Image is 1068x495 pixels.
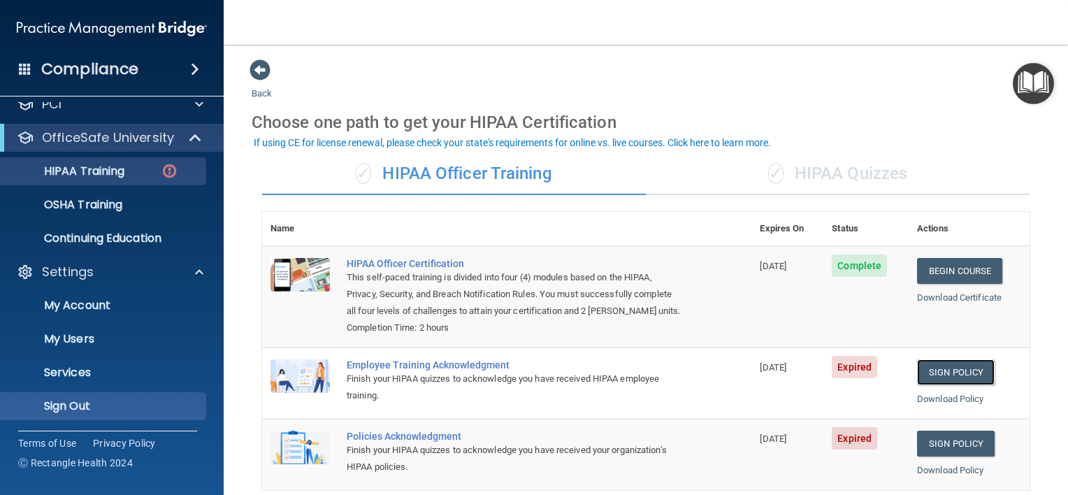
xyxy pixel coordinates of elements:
[832,254,887,277] span: Complete
[347,359,681,371] div: Employee Training Acknowledgment
[751,212,823,246] th: Expires On
[9,366,200,380] p: Services
[347,320,681,336] div: Completion Time: 2 hours
[262,212,338,246] th: Name
[909,212,1030,246] th: Actions
[347,258,681,269] a: HIPAA Officer Certification
[161,162,178,180] img: danger-circle.6113f641.png
[42,96,62,113] p: PCI
[646,153,1030,195] div: HIPAA Quizzes
[917,292,1002,303] a: Download Certificate
[41,59,138,79] h4: Compliance
[832,356,877,378] span: Expired
[17,96,203,113] a: PCI
[252,136,773,150] button: If using CE for license renewal, please check your state's requirements for online vs. live cours...
[917,465,984,475] a: Download Policy
[42,264,94,280] p: Settings
[17,264,203,280] a: Settings
[93,436,156,450] a: Privacy Policy
[254,138,771,148] div: If using CE for license renewal, please check your state's requirements for online vs. live cours...
[17,15,207,43] img: PMB logo
[9,198,122,212] p: OSHA Training
[9,231,200,245] p: Continuing Education
[760,362,786,373] span: [DATE]
[252,71,272,99] a: Back
[9,399,200,413] p: Sign Out
[18,436,76,450] a: Terms of Use
[9,164,124,178] p: HIPAA Training
[917,258,1002,284] a: Begin Course
[9,332,200,346] p: My Users
[42,129,174,146] p: OfficeSafe University
[823,212,909,246] th: Status
[347,371,681,404] div: Finish your HIPAA quizzes to acknowledge you have received HIPAA employee training.
[347,431,681,442] div: Policies Acknowledgment
[768,163,784,184] span: ✓
[262,153,646,195] div: HIPAA Officer Training
[1013,63,1054,104] button: Open Resource Center
[18,456,133,470] span: Ⓒ Rectangle Health 2024
[9,299,200,313] p: My Account
[760,261,786,271] span: [DATE]
[760,433,786,444] span: [DATE]
[917,359,995,385] a: Sign Policy
[917,431,995,457] a: Sign Policy
[347,442,681,475] div: Finish your HIPAA quizzes to acknowledge you have received your organization’s HIPAA policies.
[356,163,371,184] span: ✓
[347,269,681,320] div: This self-paced training is divided into four (4) modules based on the HIPAA, Privacy, Security, ...
[17,129,203,146] a: OfficeSafe University
[917,394,984,404] a: Download Policy
[832,427,877,450] span: Expired
[252,102,1040,143] div: Choose one path to get your HIPAA Certification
